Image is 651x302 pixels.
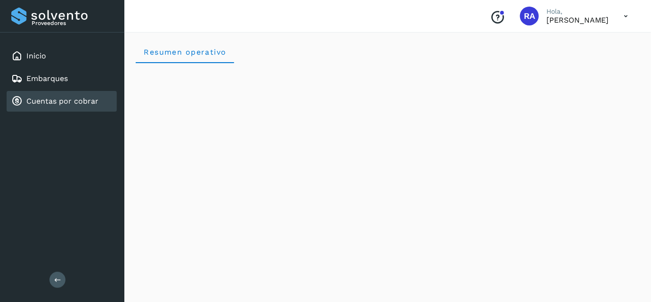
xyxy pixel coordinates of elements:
[546,8,609,16] p: Hola,
[26,51,46,60] a: Inicio
[7,91,117,112] div: Cuentas por cobrar
[7,68,117,89] div: Embarques
[546,16,609,24] p: ROGELIO ALVAREZ PALOMO
[143,48,227,57] span: Resumen operativo
[26,97,98,106] a: Cuentas por cobrar
[7,46,117,66] div: Inicio
[26,74,68,83] a: Embarques
[32,20,113,26] p: Proveedores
